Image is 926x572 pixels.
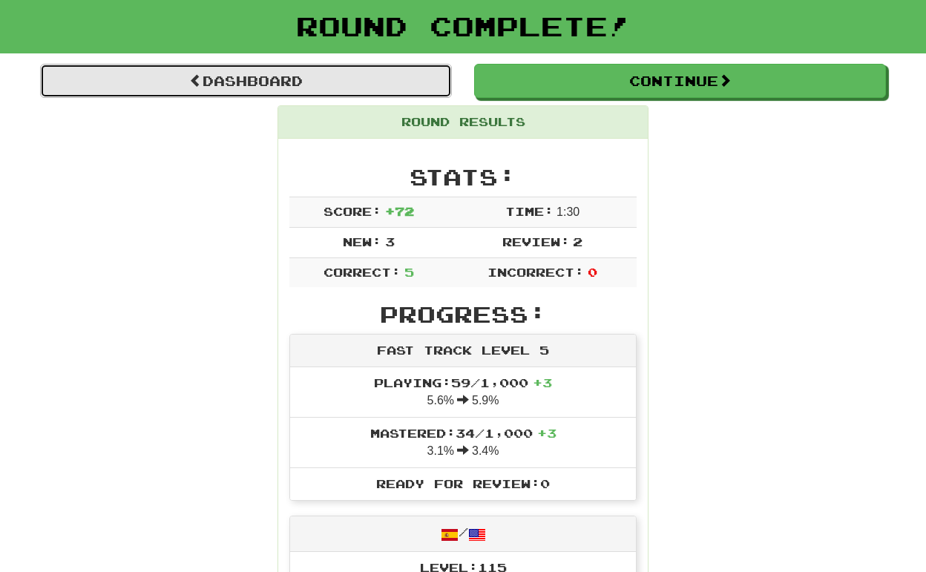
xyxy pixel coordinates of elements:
h1: Round Complete! [5,11,921,41]
span: Incorrect: [487,265,584,279]
div: Round Results [278,106,648,139]
span: 5 [404,265,414,279]
span: Correct: [324,265,401,279]
span: Score: [324,204,381,218]
span: 2 [573,234,582,249]
span: + 3 [537,426,556,440]
span: Review: [502,234,570,249]
div: Fast Track Level 5 [290,335,636,367]
li: 3.1% 3.4% [290,417,636,468]
h2: Stats: [289,165,637,189]
span: New: [343,234,381,249]
span: Mastered: 34 / 1,000 [370,426,556,440]
span: + 72 [385,204,414,218]
button: Continue [474,64,886,98]
a: Dashboard [40,64,452,98]
span: 0 [588,265,597,279]
span: 1 : 30 [556,206,579,218]
span: Playing: 59 / 1,000 [374,375,552,389]
h2: Progress: [289,302,637,326]
span: + 3 [533,375,552,389]
span: Time: [505,204,554,218]
span: Ready for Review: 0 [376,476,550,490]
span: 3 [385,234,395,249]
div: / [290,516,636,551]
li: 5.6% 5.9% [290,367,636,418]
